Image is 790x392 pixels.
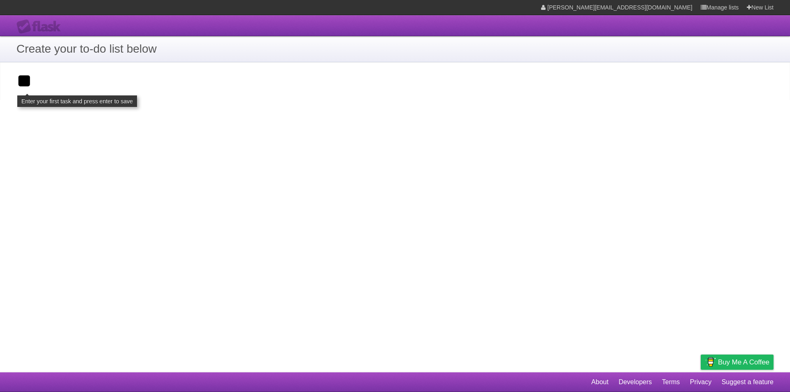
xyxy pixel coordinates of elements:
a: About [591,374,609,390]
h1: Create your to-do list below [16,40,774,58]
div: Flask [16,19,66,34]
a: Terms [662,374,680,390]
img: Buy me a coffee [705,355,716,369]
a: Privacy [690,374,711,390]
span: Buy me a coffee [718,355,769,369]
a: Developers [618,374,652,390]
a: Buy me a coffee [701,355,774,370]
a: Suggest a feature [722,374,774,390]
